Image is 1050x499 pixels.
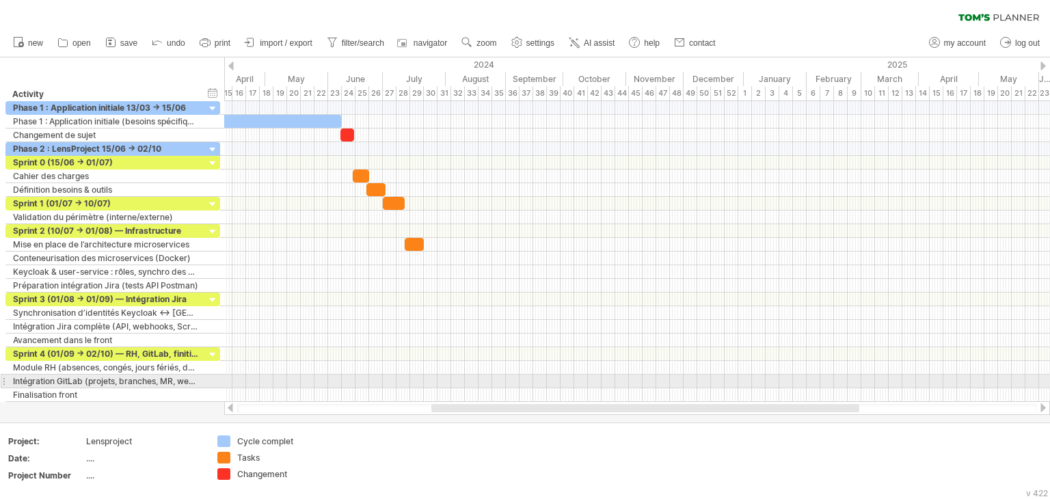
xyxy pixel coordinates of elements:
[237,468,312,480] div: Changement
[27,57,744,72] div: 2024
[944,38,986,48] span: my account
[561,86,574,100] div: 40
[237,452,312,463] div: Tasks
[834,86,848,100] div: 8
[547,86,561,100] div: 39
[13,320,198,333] div: Intégration Jira complète (API, webhooks, Scrum/Kanban, permissions)
[328,72,383,86] div: June 2024
[492,86,506,100] div: 35
[465,86,479,100] div: 33
[916,86,930,100] div: 14
[273,86,287,100] div: 19
[13,347,198,360] div: Sprint 4 (01/09 → 02/10) — RH, GitLab, finition front
[342,86,355,100] div: 24
[265,72,328,86] div: May 2024
[13,238,198,251] div: Mise en place de l’architecture microservices
[13,375,198,388] div: Intégration GitLab (projets, branches, MR, webhooks,..)
[205,72,265,86] div: April 2024
[1025,86,1039,100] div: 22
[861,72,919,86] div: March 2025
[8,470,83,481] div: Project Number
[889,86,902,100] div: 12
[979,72,1039,86] div: May 2025
[451,86,465,100] div: 32
[684,86,697,100] div: 49
[689,38,716,48] span: contact
[626,72,684,86] div: November 2024
[625,34,664,52] a: help
[533,86,547,100] div: 38
[102,34,142,52] a: save
[12,87,198,101] div: Activity
[998,86,1012,100] div: 20
[328,86,342,100] div: 23
[1012,86,1025,100] div: 21
[807,72,861,86] div: February 2025
[563,72,626,86] div: October 2024
[479,86,492,100] div: 34
[526,38,554,48] span: settings
[752,86,766,100] div: 2
[13,388,198,401] div: Finalisation front
[13,129,198,141] div: Changement de sujet
[13,306,198,319] div: Synchronisation d’identités Keycloak ↔ [GEOGRAPHIC_DATA] ↔ User
[86,435,201,447] div: Lensproject
[13,224,198,237] div: Sprint 2 (10/07 → 01/08) — Infrastructure
[13,293,198,306] div: Sprint 3 (01/08 → 01/09) — Intégration Jira
[86,470,201,481] div: ....
[629,86,643,100] div: 45
[13,211,198,224] div: Validation du périmètre (interne/externe)
[971,86,984,100] div: 18
[520,86,533,100] div: 37
[8,453,83,464] div: Date:
[260,86,273,100] div: 18
[232,86,246,100] div: 16
[926,34,990,52] a: my account
[820,86,834,100] div: 7
[13,265,198,278] div: Keycloak & user-service : rôles, synchro des comptes
[260,38,312,48] span: import / export
[506,86,520,100] div: 36
[697,86,711,100] div: 50
[395,34,451,52] a: navigator
[1015,38,1040,48] span: log out
[148,34,189,52] a: undo
[383,72,446,86] div: July 2024
[766,86,779,100] div: 3
[314,86,328,100] div: 22
[643,86,656,100] div: 46
[323,34,388,52] a: filter/search
[13,197,198,210] div: Sprint 1 (01/07 → 10/07)
[506,72,563,86] div: September 2024
[744,72,807,86] div: January 2025
[738,86,752,100] div: 1
[196,34,234,52] a: print
[656,86,670,100] div: 47
[458,34,500,52] a: zoom
[410,86,424,100] div: 29
[13,156,198,169] div: Sprint 0 (15/06 → 01/07)
[919,72,979,86] div: April 2025
[72,38,91,48] span: open
[86,453,201,464] div: ....
[930,86,943,100] div: 15
[807,86,820,100] div: 6
[28,38,43,48] span: new
[13,252,198,265] div: Conteneurisation des microservices (Docker)
[446,72,506,86] div: August 2024
[13,101,198,114] div: Phase 1 : Application initiale 13/03 → 15/06
[301,86,314,100] div: 21
[1026,488,1048,498] div: v 422
[13,334,198,347] div: Avancement dans le front
[779,86,793,100] div: 4
[167,38,185,48] span: undo
[424,86,437,100] div: 30
[644,38,660,48] span: help
[584,38,615,48] span: AI assist
[13,115,198,128] div: Phase 1 : Application initiale (besoins spécifiques)]
[54,34,95,52] a: open
[10,34,47,52] a: new
[615,86,629,100] div: 44
[565,34,619,52] a: AI assist
[875,86,889,100] div: 11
